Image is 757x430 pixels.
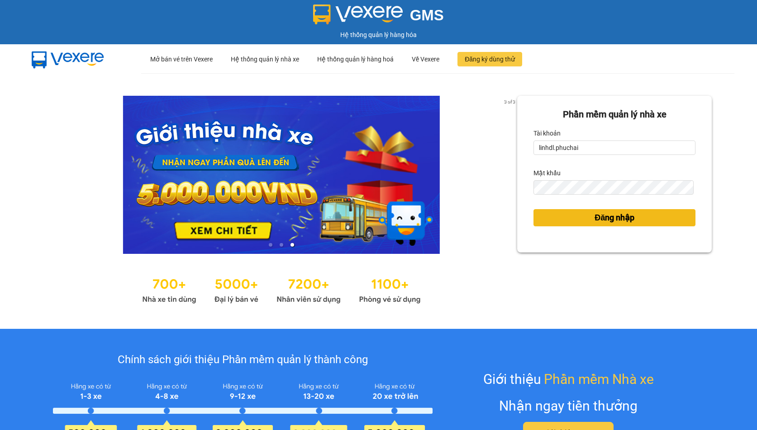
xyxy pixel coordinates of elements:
li: slide item 1 [269,243,272,247]
li: slide item 2 [280,243,283,247]
div: Về Vexere [412,45,439,74]
div: Hệ thống quản lý hàng hoá [317,45,394,74]
div: Phần mềm quản lý nhà xe [533,107,695,122]
img: Statistics.png [142,272,421,306]
input: Mật khẩu [533,180,693,195]
div: Hệ thống quản lý hàng hóa [2,30,755,40]
img: mbUUG5Q.png [23,44,113,74]
div: Giới thiệu [483,369,654,390]
a: GMS [313,14,444,21]
span: GMS [410,7,444,23]
label: Tài khoản [533,126,561,140]
button: previous slide / item [45,96,58,254]
div: Chính sách giới thiệu Phần mềm quản lý thành công [53,351,433,369]
span: Phần mềm Nhà xe [544,369,654,390]
button: Đăng ký dùng thử [457,52,522,66]
p: 3 of 3 [501,96,517,107]
img: logo 2 [313,5,403,24]
button: Đăng nhập [533,209,695,226]
span: Đăng nhập [595,211,634,224]
li: slide item 3 [290,243,294,247]
div: Nhận ngay tiền thưởng [499,395,638,416]
span: Đăng ký dùng thử [465,54,515,64]
div: Hệ thống quản lý nhà xe [231,45,299,74]
input: Tài khoản [533,140,695,155]
div: Mở bán vé trên Vexere [150,45,213,74]
label: Mật khẩu [533,166,561,180]
button: next slide / item [505,96,517,254]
